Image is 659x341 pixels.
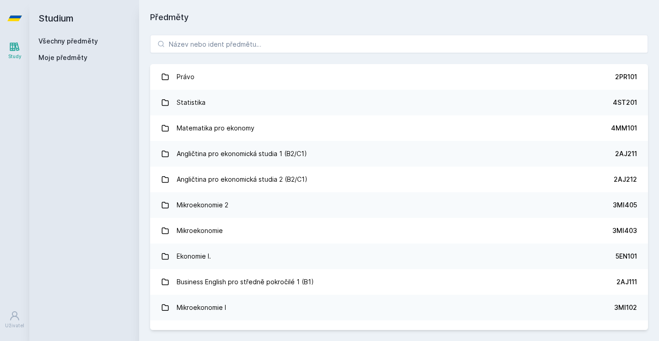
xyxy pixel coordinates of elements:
a: Mikroekonomie 3MI403 [150,218,648,244]
div: Angličtina pro ekonomická studia 2 (B2/C1) [177,170,308,189]
a: Ekonomie I. 5EN101 [150,244,648,269]
div: 3MI403 [612,226,637,235]
div: 2AJ211 [615,149,637,158]
div: Angličtina pro ekonomická studia 1 (B2/C1) [177,145,307,163]
a: Matematika pro ekonomy 4MM101 [150,115,648,141]
a: Všechny předměty [38,37,98,45]
div: 5EN101 [616,252,637,261]
a: Study [2,37,27,65]
a: Právo 2PR101 [150,64,648,90]
a: Uživatel [2,306,27,334]
div: Právo [177,68,194,86]
span: Moje předměty [38,53,87,62]
div: Mikroekonomie [177,222,223,240]
a: Angličtina pro ekonomická studia 2 (B2/C1) 2AJ212 [150,167,648,192]
div: Ekonomie I. [177,247,211,265]
div: Business English pro středně pokročilé 1 (B1) [177,273,314,291]
div: Statistika [177,93,205,112]
div: 2PR101 [615,72,637,81]
h1: Předměty [150,11,648,24]
a: Statistika 4ST201 [150,90,648,115]
div: 4MM101 [611,124,637,133]
div: Mikroekonomie I [177,298,226,317]
a: Business English pro středně pokročilé 1 (B1) 2AJ111 [150,269,648,295]
div: 4ST201 [613,98,637,107]
div: 2AJ212 [614,175,637,184]
div: 3MI405 [613,200,637,210]
div: Study [8,53,22,60]
div: 5HD200 [612,329,637,338]
a: Angličtina pro ekonomická studia 1 (B2/C1) 2AJ211 [150,141,648,167]
input: Název nebo ident předmětu… [150,35,648,53]
div: Mikroekonomie 2 [177,196,228,214]
div: 3MI102 [614,303,637,312]
a: Mikroekonomie I 3MI102 [150,295,648,320]
div: Matematika pro ekonomy [177,119,254,137]
a: Mikroekonomie 2 3MI405 [150,192,648,218]
div: Uživatel [5,322,24,329]
div: 2AJ111 [616,277,637,287]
